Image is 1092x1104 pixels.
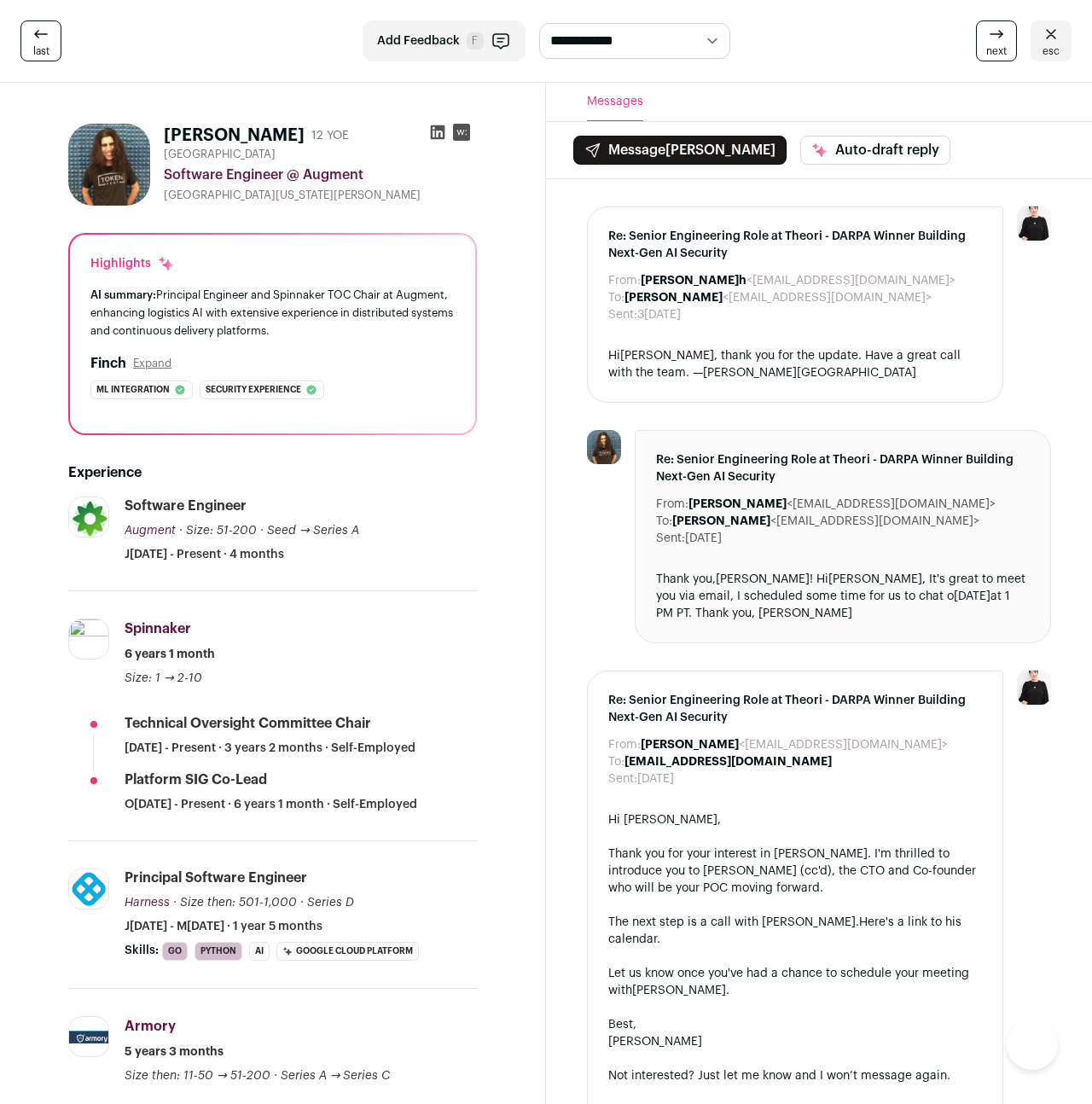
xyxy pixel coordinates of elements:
b: [PERSON_NAME] [624,292,723,304]
div: Principal Software Engineer [125,869,307,887]
div: [GEOGRAPHIC_DATA][US_STATE][PERSON_NAME] [164,189,477,202]
dt: From: [608,272,641,289]
dd: <[EMAIL_ADDRESS][DOMAIN_NAME]> [672,513,979,530]
li: Go [162,942,188,961]
h1: [PERSON_NAME] [164,124,305,148]
div: The next step is a call with [PERSON_NAME]. [608,914,982,948]
span: Seed → Series A [267,525,359,537]
span: Harness [125,897,170,909]
span: Spinnaker [125,622,191,636]
img: 9240684-medium_jpg [1017,206,1051,241]
h2: Finch [90,353,126,374]
span: · Size: 51-200 [179,525,257,537]
div: [PERSON_NAME] [608,1033,982,1050]
span: AI summary: [90,289,156,300]
img: 7dbc3122cba616c94de61bcd77978a19fe386023b6494b7ffc882e98acb5204a.jpg [69,869,108,909]
dd: <[EMAIL_ADDRESS][DOMAIN_NAME]> [688,496,996,513]
dd: [DATE] [685,530,722,547]
a: esc [1031,20,1072,61]
li: AI [249,942,270,961]
span: Security experience [206,381,301,398]
dt: Sent: [656,530,685,547]
dd: <[EMAIL_ADDRESS][DOMAIN_NAME]> [624,289,932,306]
dd: 3[DATE] [637,306,681,323]
div: Best, [608,1016,982,1033]
span: F [467,32,484,49]
span: Skills: [125,942,159,959]
span: · Size then: 501-1,000 [173,897,297,909]
span: · [260,522,264,539]
span: [DATE] - Present · 3 years 2 months · Self-Employed [125,740,415,757]
dd: <[EMAIL_ADDRESS][DOMAIN_NAME]> [641,272,955,289]
span: Re: Senior Engineering Role at Theori - DARPA Winner Building Next-Gen AI Security [608,228,982,262]
dt: To: [608,753,624,770]
button: Expand [133,357,171,370]
span: Size: 1 → 2-10 [125,672,202,684]
a: last [20,20,61,61]
b: [PERSON_NAME] [688,498,787,510]
span: O[DATE] - Present · 6 years 1 month · Self-Employed [125,796,417,813]
dt: From: [656,496,688,513]
span: esc [1043,44,1060,58]
span: next [986,44,1007,58]
img: 5aac70fe46ebc709e94c53165929ac0c5e6cff6298a80ac24b651ac97b2c8dad.jpg [587,430,621,464]
div: Let us know once you've had a chance to schedule your meeting with[PERSON_NAME]. [608,965,982,999]
img: f748c0f2ca4ca32041944bb4c83a788e2f40adfd294d343070ecd5e1186ecfcf.jpg [69,497,108,537]
span: Armory [125,1020,176,1033]
span: 6 years 1 month [125,646,215,663]
button: Add Feedback F [363,20,526,61]
dt: To: [656,513,672,530]
span: Size then: 11-50 → 51-200 [125,1070,270,1082]
div: Technical Oversight Committee Chair [125,714,371,733]
img: f197fe50c484651533a12c5803c0a723dc540a4eec483d65bf85d7eafc2bf485.jpg [69,1031,108,1043]
dt: Sent: [608,770,637,787]
span: Add Feedback [377,32,460,49]
div: Not interested? Just let me know and I won’t message again. [608,1067,982,1084]
button: Message[PERSON_NAME] [573,136,787,165]
button: Auto-draft reply [800,136,950,165]
span: J[DATE] - Present · 4 months [125,546,284,563]
div: Platform SIG Co-Lead [125,770,267,789]
span: Series D [307,897,354,909]
h2: Experience [68,462,477,483]
dt: From: [608,736,641,753]
dt: To: [608,289,624,306]
span: [GEOGRAPHIC_DATA] [164,148,276,161]
div: Software Engineer [125,497,247,515]
div: Software Engineer @ Augment [164,165,477,185]
div: Highlights [90,255,175,272]
span: Re: Senior Engineering Role at Theori - DARPA Winner Building Next-Gen AI Security [656,451,1030,485]
div: Principal Engineer and Spinnaker TOC Chair at Augment, enhancing logistics AI with extensive expe... [90,286,455,340]
dt: Sent: [608,306,637,323]
div: 12 YOE [311,127,349,144]
li: Python [195,942,242,961]
dd: [DATE] [637,770,674,787]
span: Augment [125,525,176,537]
div: Thank you,[PERSON_NAME]! Hi[PERSON_NAME], It's great to meet you via email, I scheduled some time... [656,571,1030,622]
b: [EMAIL_ADDRESS][DOMAIN_NAME] [624,756,832,768]
dd: <[EMAIL_ADDRESS][DOMAIN_NAME]> [641,736,948,753]
img: bf33add4ecc87036fe07bb92b92415c7d4898ac4ee6ec764e0136d7866526abe.svg [69,619,108,659]
span: 5 years 3 months [125,1043,224,1060]
b: [PERSON_NAME]h [641,275,746,287]
span: · [274,1067,277,1084]
button: Messages [587,83,643,121]
div: Hi[PERSON_NAME], thank you for the update. Have a great call with the team. —[PERSON_NAME][GEOGRA... [608,347,982,381]
span: J[DATE] - M[DATE] · 1 year 5 months [125,918,322,935]
span: · [300,894,304,911]
img: 5aac70fe46ebc709e94c53165929ac0c5e6cff6298a80ac24b651ac97b2c8dad.jpg [68,124,150,206]
li: Google Cloud Platform [276,942,419,961]
span: last [33,44,49,58]
span: Ml integration [96,381,170,398]
a: next [976,20,1017,61]
img: 9240684-medium_jpg [1017,671,1051,705]
span: Re: Senior Engineering Role at Theori - DARPA Winner Building Next-Gen AI Security [608,692,982,726]
div: Thank you for your interest in [PERSON_NAME]. I'm thrilled to introduce you to [PERSON_NAME] (cc'... [608,845,982,897]
div: Hi [PERSON_NAME], [608,811,982,828]
iframe: Help Scout Beacon - Open [1007,1019,1058,1070]
b: [PERSON_NAME] [672,515,770,527]
span: Series A → Series C [281,1070,391,1082]
b: [PERSON_NAME] [641,739,739,751]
